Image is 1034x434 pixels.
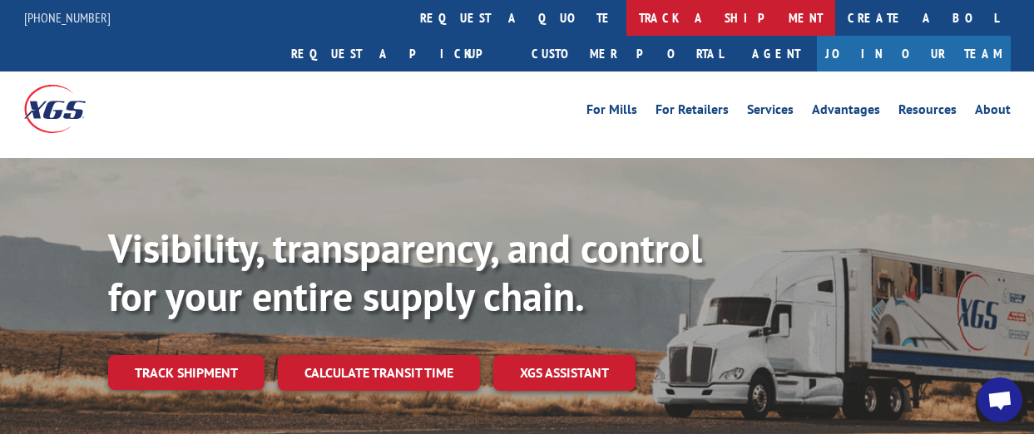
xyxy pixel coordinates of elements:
a: Track shipment [108,355,265,390]
a: [PHONE_NUMBER] [24,9,111,26]
div: Open chat [977,377,1022,422]
a: Calculate transit time [278,355,480,391]
a: About [975,103,1011,121]
a: Request a pickup [279,36,519,72]
a: Services [747,103,794,121]
a: For Mills [586,103,637,121]
a: For Retailers [656,103,729,121]
b: Visibility, transparency, and control for your entire supply chain. [108,222,702,322]
a: Agent [735,36,817,72]
a: XGS ASSISTANT [493,355,636,391]
a: Join Our Team [817,36,1011,72]
a: Advantages [812,103,880,121]
a: Resources [898,103,957,121]
a: Customer Portal [519,36,735,72]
